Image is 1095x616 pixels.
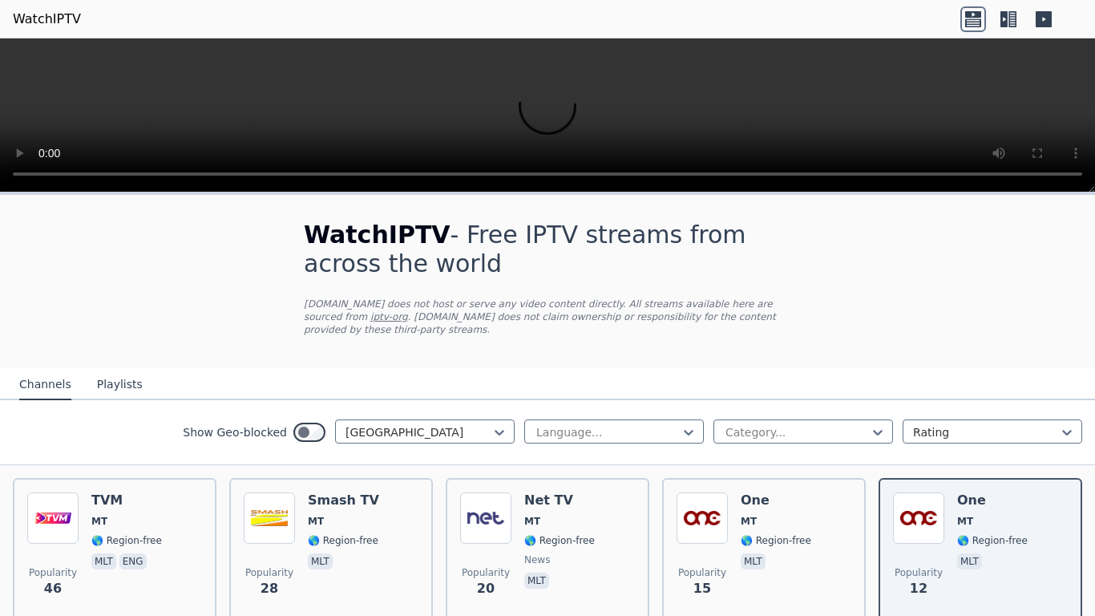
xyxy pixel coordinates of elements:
[524,534,595,547] span: 🌎 Region-free
[91,492,162,509] h6: TVM
[678,566,726,579] span: Popularity
[957,492,1028,509] h6: One
[370,311,408,322] a: iptv-org
[910,579,927,598] span: 12
[693,579,711,598] span: 15
[741,553,766,569] p: mlt
[19,370,71,400] button: Channels
[27,492,79,544] img: TVM
[308,553,333,569] p: mlt
[29,566,77,579] span: Popularity
[741,492,811,509] h6: One
[741,515,757,528] span: MT
[957,553,982,569] p: mlt
[460,492,511,544] img: Net TV
[957,515,973,528] span: MT
[741,534,811,547] span: 🌎 Region-free
[304,221,451,249] span: WatchIPTV
[677,492,728,544] img: One
[524,573,549,589] p: mlt
[304,298,791,336] p: [DOMAIN_NAME] does not host or serve any video content directly. All streams available here are s...
[91,553,116,569] p: mlt
[13,10,81,29] a: WatchIPTV
[895,566,943,579] span: Popularity
[524,553,550,566] span: news
[893,492,944,544] img: One
[308,534,378,547] span: 🌎 Region-free
[91,515,107,528] span: MT
[44,579,62,598] span: 46
[304,221,791,278] h1: - Free IPTV streams from across the world
[957,534,1028,547] span: 🌎 Region-free
[477,579,495,598] span: 20
[524,492,595,509] h6: Net TV
[462,566,510,579] span: Popularity
[244,492,295,544] img: Smash TV
[308,515,324,528] span: MT
[183,424,287,440] label: Show Geo-blocked
[119,553,147,569] p: eng
[308,492,379,509] h6: Smash TV
[97,370,143,400] button: Playlists
[245,566,293,579] span: Popularity
[524,515,540,528] span: MT
[91,534,162,547] span: 🌎 Region-free
[261,579,278,598] span: 28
